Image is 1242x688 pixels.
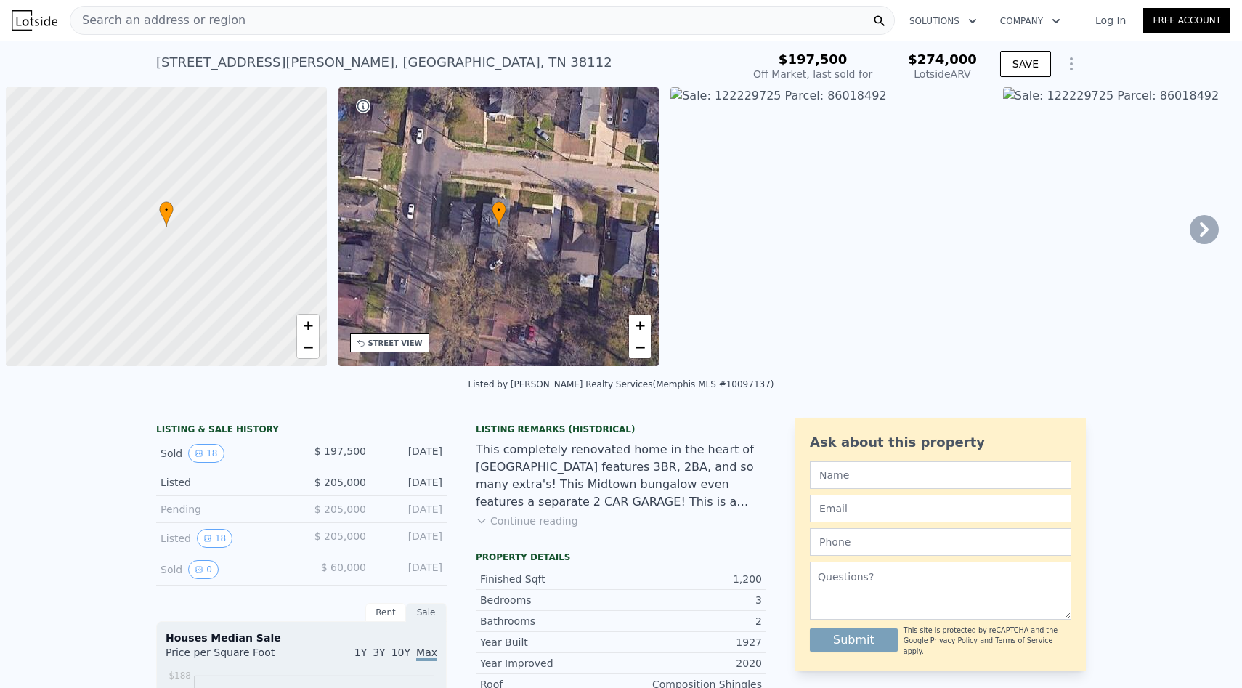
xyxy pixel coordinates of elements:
div: Finished Sqft [480,572,621,586]
img: Sale: 122229725 Parcel: 86018492 [670,87,991,366]
div: 1,200 [621,572,762,586]
input: Phone [810,528,1071,556]
div: 2 [621,614,762,628]
div: Listing Remarks (Historical) [476,424,766,435]
div: STREET VIEW [368,338,423,349]
button: View historical data [197,529,232,548]
div: 3 [621,593,762,607]
div: Lotside ARV [908,67,977,81]
span: • [492,203,506,216]
div: Rent [365,603,406,622]
span: + [303,316,312,334]
div: [STREET_ADDRESS][PERSON_NAME] , [GEOGRAPHIC_DATA] , TN 38112 [156,52,612,73]
div: Pending [161,502,290,517]
input: Name [810,461,1071,489]
button: Continue reading [476,514,578,528]
div: LISTING & SALE HISTORY [156,424,447,438]
div: [DATE] [378,529,442,548]
span: $197,500 [779,52,848,67]
div: Listed by [PERSON_NAME] Realty Services (Memphis MLS #10097137) [468,379,774,389]
button: Solutions [898,8,989,34]
span: 3Y [373,647,385,658]
div: • [159,201,174,227]
a: Log In [1078,13,1143,28]
div: Listed [161,475,290,490]
a: Terms of Service [995,636,1052,644]
span: $ 197,500 [314,445,366,457]
a: Free Account [1143,8,1230,33]
div: Bedrooms [480,593,621,607]
span: Search an address or region [70,12,245,29]
span: − [636,338,645,356]
span: • [159,203,174,216]
div: [DATE] [378,444,442,463]
div: [DATE] [378,475,442,490]
span: 1Y [354,647,367,658]
span: 10Y [391,647,410,658]
span: $ 60,000 [321,562,366,573]
div: This site is protected by reCAPTCHA and the Google and apply. [904,626,1071,657]
span: − [303,338,312,356]
button: Company [989,8,1072,34]
div: Houses Median Sale [166,631,437,645]
div: Sold [161,560,290,579]
div: Ask about this property [810,432,1071,453]
a: Zoom in [297,315,319,336]
div: Year Built [480,635,621,649]
div: 2020 [621,656,762,671]
div: Off Market, last sold for [753,67,872,81]
button: View historical data [188,560,219,579]
button: View historical data [188,444,224,463]
span: $274,000 [908,52,977,67]
div: [DATE] [378,502,442,517]
div: Property details [476,551,766,563]
div: Bathrooms [480,614,621,628]
tspan: $188 [169,671,191,681]
button: Submit [810,628,898,652]
a: Privacy Policy [930,636,978,644]
a: Zoom out [297,336,319,358]
input: Email [810,495,1071,522]
button: SAVE [1000,51,1051,77]
div: 1927 [621,635,762,649]
span: $ 205,000 [314,477,366,488]
span: $ 205,000 [314,503,366,515]
span: $ 205,000 [314,530,366,542]
div: This completely renovated home in the heart of [GEOGRAPHIC_DATA] features 3BR, 2BA, and so many e... [476,441,766,511]
span: Max [416,647,437,661]
img: Lotside [12,10,57,31]
div: Sale [406,603,447,622]
div: Price per Square Foot [166,645,301,668]
div: Year Improved [480,656,621,671]
div: Sold [161,444,290,463]
button: Show Options [1057,49,1086,78]
div: Listed [161,529,290,548]
span: + [636,316,645,334]
a: Zoom in [629,315,651,336]
div: • [492,201,506,227]
div: [DATE] [378,560,442,579]
a: Zoom out [629,336,651,358]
